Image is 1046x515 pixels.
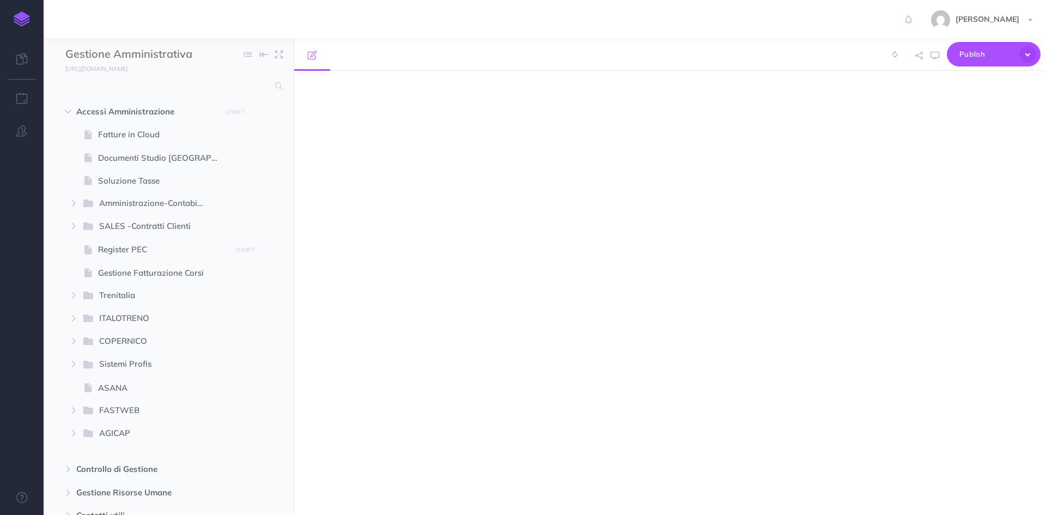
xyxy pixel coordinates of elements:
span: COPERNICO [99,335,212,349]
span: Controllo di Gestione [76,463,215,476]
span: FASTWEB [99,404,212,418]
span: Fatture in Cloud [98,128,228,141]
button: DRAFT [232,244,259,256]
button: DRAFT [221,106,248,118]
img: logo-mark.svg [14,11,30,27]
img: 773ddf364f97774a49de44848d81cdba.jpg [931,10,950,29]
span: Soluzione Tasse [98,174,228,187]
input: Documentation Name [65,46,193,63]
span: [PERSON_NAME] [950,14,1025,24]
small: DRAFT [236,246,255,253]
span: Gestione Risorse Umane [76,486,215,499]
input: Search [65,76,269,96]
span: AGICAP [99,427,212,441]
span: Publish [959,46,1014,63]
span: ASANA [98,381,228,395]
small: DRAFT [226,108,245,116]
span: Sistemi Profis [99,358,212,372]
small: [URL][DOMAIN_NAME] [65,65,127,72]
a: [URL][DOMAIN_NAME] [44,63,138,74]
span: Accessi Amministrazione [76,105,215,118]
span: Amministrazione-Contabilità [99,197,213,211]
span: Register PEC [98,243,228,256]
span: Trenitalia [99,289,212,303]
span: Gestione Fatturazione Corsi [98,266,228,280]
span: ITALOTRENO [99,312,212,326]
button: Publish [947,42,1041,66]
span: SALES -Contratti Clienti [99,220,212,234]
span: Documenti Studio [GEOGRAPHIC_DATA] [98,152,228,165]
